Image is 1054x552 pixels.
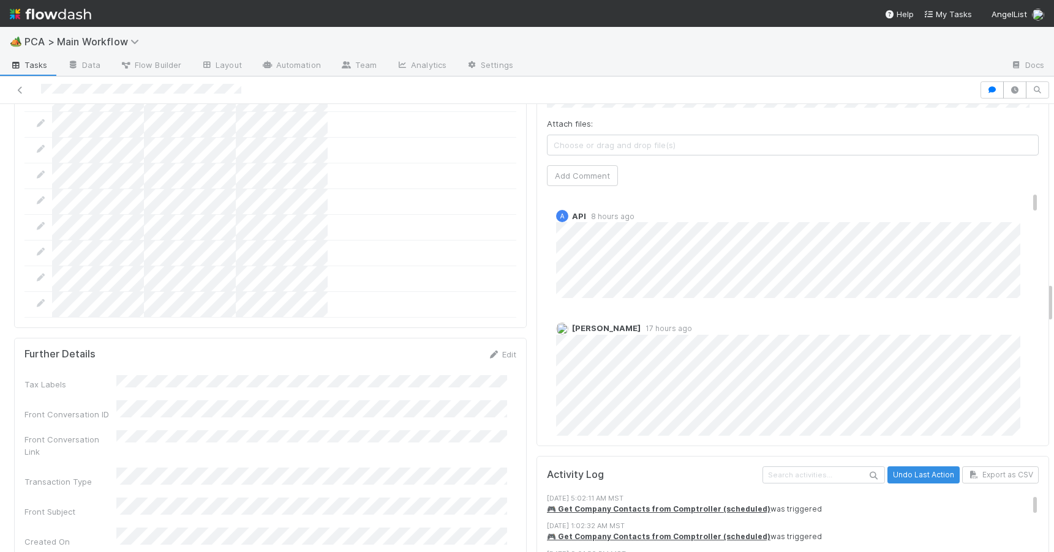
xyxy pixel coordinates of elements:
a: Team [331,56,386,76]
span: Choose or drag and drop file(s) [548,135,1038,155]
h5: Activity Log [547,469,760,481]
span: [PERSON_NAME] [572,323,641,333]
div: Help [884,8,914,20]
a: 🎮 Get Company Contacts from Comptroller (scheduled) [547,504,770,513]
span: Tasks [10,59,48,71]
span: 17 hours ago [641,324,692,333]
div: was triggered [547,504,1048,515]
a: 🎮 Get Company Contacts from Comptroller (scheduled) [547,532,770,541]
button: Undo Last Action [887,466,960,483]
div: [DATE] 1:02:32 AM MST [547,521,1048,531]
img: avatar_ba0ef937-97b0-4cb1-a734-c46f876909ef.png [556,323,568,335]
div: API [556,210,568,222]
span: Flow Builder [120,59,181,71]
div: Tax Labels [24,378,116,390]
a: My Tasks [924,8,972,20]
span: 🏕️ [10,36,22,47]
label: Attach files: [547,117,593,130]
a: Settings [456,56,523,76]
a: Layout [191,56,252,76]
button: Export as CSV [962,466,1039,483]
button: Add Comment [547,165,618,186]
div: Transaction Type [24,476,116,488]
span: AngelList [992,9,1027,19]
span: 8 hours ago [586,212,634,221]
img: logo-inverted-e16ddd16eac7371096b0.svg [10,4,91,24]
img: avatar_dd78c015-5c19-403d-b5d7-976f9c2ba6b3.png [1032,9,1044,21]
a: Analytics [386,56,456,76]
div: Created On [24,535,116,548]
span: A [560,213,565,220]
div: [DATE] 5:02:11 AM MST [547,493,1048,504]
span: PCA > Main Workflow [24,35,145,48]
a: Flow Builder [110,56,191,76]
a: Automation [252,56,331,76]
a: Data [58,56,110,76]
span: My Tasks [924,9,972,19]
div: was triggered [547,531,1048,542]
a: Edit [487,349,516,359]
div: Front Conversation Link [24,433,116,458]
input: Search activities... [762,466,885,483]
div: Front Conversation ID [24,408,116,420]
span: API [572,211,586,221]
div: Front Subject [24,505,116,518]
h5: Further Details [24,348,96,360]
a: Docs [1001,56,1054,76]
